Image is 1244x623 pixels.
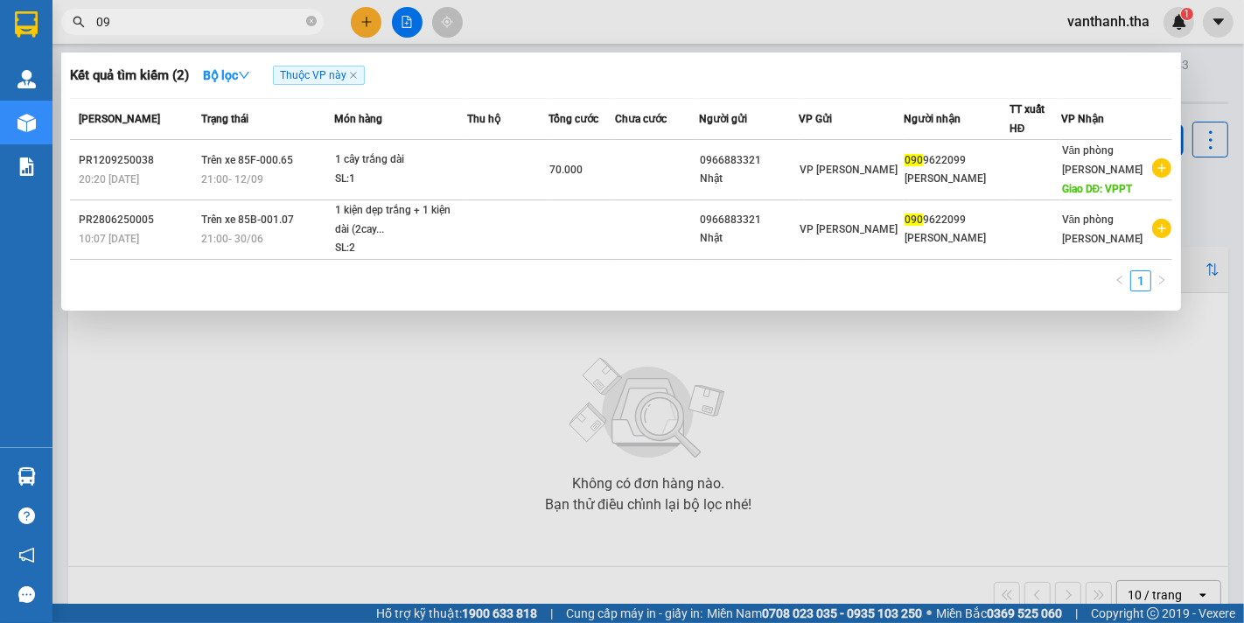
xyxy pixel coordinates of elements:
span: message [18,586,35,603]
span: notification [18,547,35,563]
span: 21:00 - 30/06 [201,233,263,245]
span: VP [PERSON_NAME] [800,164,898,176]
span: left [1115,275,1125,285]
div: 0966883321 [700,151,798,170]
span: Thuộc VP này [273,66,365,85]
div: [PERSON_NAME] [905,229,1008,248]
span: VP [PERSON_NAME] [800,223,898,235]
span: Chưa cước [616,113,667,125]
button: left [1109,270,1130,291]
span: close-circle [306,16,317,26]
img: solution-icon [17,157,36,176]
span: 70.000 [549,164,583,176]
div: 9622099 [905,211,1008,229]
span: TT xuất HĐ [1010,103,1045,135]
h3: Kết quả tìm kiếm ( 2 ) [70,66,189,85]
div: SL: 2 [335,239,466,258]
span: 090 [905,213,923,226]
span: Trên xe 85B-001.07 [201,213,294,226]
div: 1 kiện dẹp trắng + 1 kiện dài (2cay... [335,201,466,239]
div: PR2806250005 [79,211,196,229]
div: PR1209250038 [79,151,196,170]
div: 9622099 [905,151,1008,170]
span: [PERSON_NAME] [79,113,160,125]
span: Văn phòng [PERSON_NAME] [1062,213,1143,245]
span: right [1157,275,1167,285]
div: Nhật [700,229,798,248]
a: 1 [1131,271,1150,290]
span: Người gửi [699,113,747,125]
span: close-circle [306,14,317,31]
span: close [349,71,358,80]
li: Previous Page [1109,270,1130,291]
input: Tìm tên, số ĐT hoặc mã đơn [96,12,303,31]
img: warehouse-icon [17,114,36,132]
div: 0966883321 [700,211,798,229]
span: Món hàng [334,113,382,125]
span: VP Gửi [799,113,832,125]
span: down [238,69,250,81]
span: question-circle [18,507,35,524]
span: Trên xe 85F-000.65 [201,154,293,166]
span: Giao DĐ: VPPT [1062,183,1133,195]
span: 10:07 [DATE] [79,233,139,245]
span: 20:20 [DATE] [79,173,139,185]
span: 21:00 - 12/09 [201,173,263,185]
span: plus-circle [1152,158,1171,178]
strong: Bộ lọc [203,68,250,82]
div: [PERSON_NAME] [905,170,1008,188]
span: plus-circle [1152,219,1171,238]
img: warehouse-icon [17,70,36,88]
button: Bộ lọcdown [189,61,264,89]
span: VP Nhận [1061,113,1104,125]
li: 1 [1130,270,1151,291]
span: search [73,16,85,28]
span: Trạng thái [201,113,248,125]
span: 090 [905,154,923,166]
button: right [1151,270,1172,291]
span: Người nhận [904,113,961,125]
div: SL: 1 [335,170,466,189]
span: Tổng cước [549,113,598,125]
span: Văn phòng [PERSON_NAME] [1062,144,1143,176]
div: Nhật [700,170,798,188]
li: Next Page [1151,270,1172,291]
span: Thu hộ [467,113,500,125]
div: 1 cây trắng dài [335,150,466,170]
img: logo-vxr [15,11,38,38]
img: warehouse-icon [17,467,36,486]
